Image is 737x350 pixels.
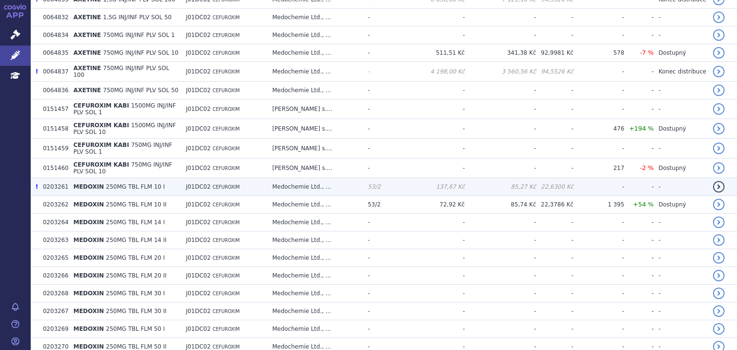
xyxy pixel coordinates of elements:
[186,14,211,21] span: J01DC02
[73,65,169,78] span: 750MG INJ/INF PLV SOL 100
[186,106,211,112] span: J01DC02
[38,158,68,178] td: 0151460
[267,119,363,139] td: [PERSON_NAME] s....
[465,214,536,231] td: -
[465,119,536,139] td: -
[73,308,104,314] span: MEDOXIN
[106,201,166,208] span: 250MG TBL FLM 10 II
[624,9,654,26] td: -
[368,183,380,190] span: 53/2
[465,62,536,82] td: 3 560,56 Kč
[213,184,240,190] span: CEFUROXIM
[536,119,573,139] td: -
[624,82,654,99] td: -
[267,320,363,338] td: Medochemie Ltd., ...
[106,343,166,350] span: 250MG TBL FLM 50 II
[713,12,725,23] a: detail
[38,196,68,214] td: 0203262
[106,290,165,297] span: 250MG TBL FLM 30 I
[38,82,68,99] td: 0064836
[397,9,465,26] td: -
[465,196,536,214] td: 85,74 Kč
[73,161,129,168] span: CEFUROXIM KABI
[624,302,654,320] td: -
[106,326,165,332] span: 250MG TBL FLM 50 I
[654,99,708,119] td: -
[267,178,363,196] td: Medochemie Ltd., ...
[38,119,68,139] td: 0151458
[624,214,654,231] td: -
[573,178,624,196] td: -
[73,326,104,332] span: MEDOXIN
[573,196,624,214] td: 1 395
[73,14,101,21] span: AXETINE
[73,201,104,208] span: MEDOXIN
[397,26,465,44] td: -
[465,158,536,178] td: -
[536,285,573,302] td: -
[465,139,536,158] td: -
[573,214,624,231] td: -
[713,66,725,77] a: detail
[38,285,68,302] td: 0203268
[624,320,654,338] td: -
[629,125,654,132] span: +194 %
[654,44,708,62] td: Dostupný
[73,343,104,350] span: MEDOXIN
[654,231,708,249] td: -
[363,302,397,320] td: -
[713,123,725,134] a: detail
[624,231,654,249] td: -
[397,231,465,249] td: -
[713,143,725,154] a: detail
[103,14,172,21] span: 1,5G INJ/INF PLV SOL 50
[573,119,624,139] td: 476
[536,9,573,26] td: -
[186,326,211,332] span: J01DC02
[624,62,654,82] td: -
[713,162,725,174] a: detail
[573,285,624,302] td: -
[267,285,363,302] td: Medochemie Ltd., ...
[465,99,536,119] td: -
[713,199,725,210] a: detail
[624,267,654,285] td: -
[536,99,573,119] td: -
[363,26,397,44] td: -
[73,102,176,116] span: 1500MG INJ/INF PLV SOL 1
[624,26,654,44] td: -
[38,267,68,285] td: 0203266
[36,68,38,75] span: Poslední data tohoto produktu jsou ze SCAU platného k 01.05.2014.
[573,158,624,178] td: 217
[73,183,104,190] span: MEDOXIN
[186,272,211,279] span: J01DC02
[397,267,465,285] td: -
[465,44,536,62] td: 341,38 Kč
[38,139,68,158] td: 0151459
[213,202,240,207] span: CEFUROXIM
[654,196,708,214] td: Dostupný
[713,305,725,317] a: detail
[267,44,363,62] td: Medochemie Ltd., ...
[186,165,211,171] span: J01DC02
[713,181,725,193] a: detail
[73,219,104,226] span: MEDOXIN
[213,220,240,225] span: CEFUROXIM
[106,237,166,243] span: 250MG TBL FLM 14 II
[213,273,240,278] span: CEFUROXIM
[573,62,624,82] td: -
[713,288,725,299] a: detail
[640,164,654,171] span: -2 %
[186,145,211,152] span: J01DC02
[213,166,240,171] span: CEFUROXIM
[363,62,397,82] td: -
[73,122,129,129] span: CEFUROXIM KABI
[713,270,725,281] a: detail
[363,44,397,62] td: -
[536,62,573,82] td: 94,5526 Kč
[573,99,624,119] td: -
[397,82,465,99] td: -
[536,320,573,338] td: -
[267,196,363,214] td: Medochemie Ltd., ...
[397,320,465,338] td: -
